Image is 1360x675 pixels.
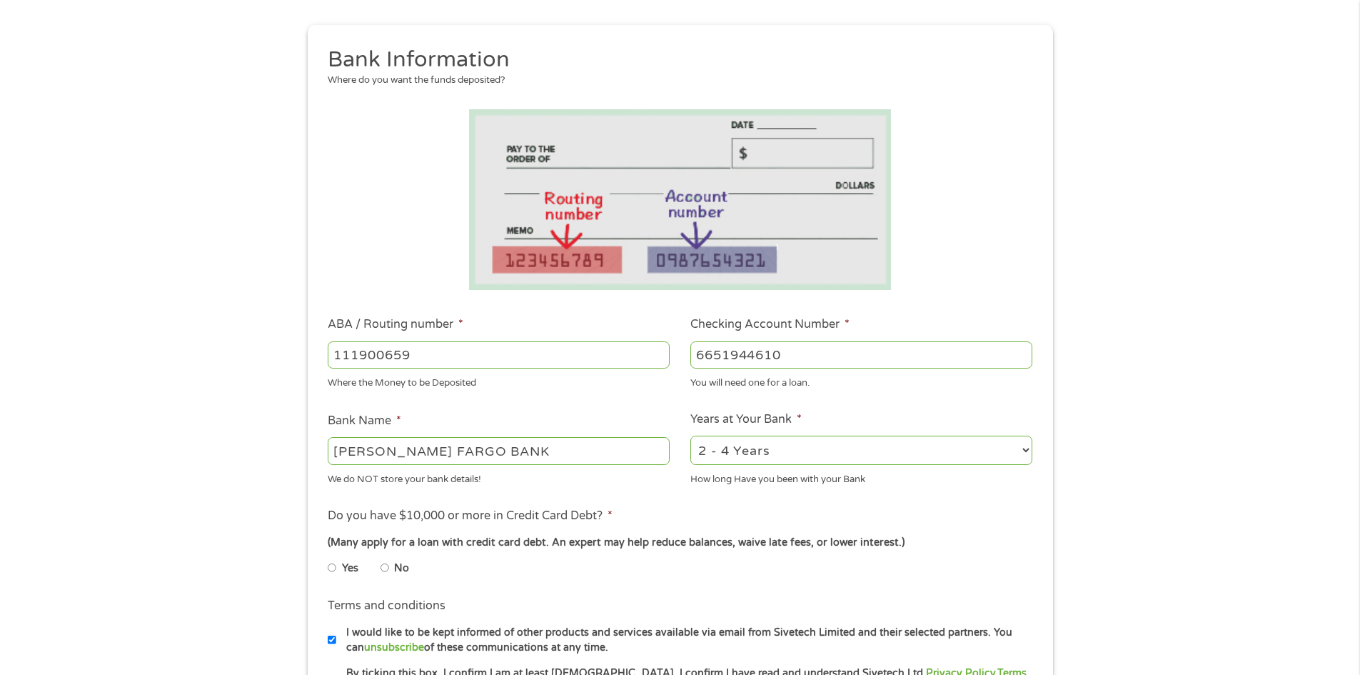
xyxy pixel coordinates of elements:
[328,341,670,369] input: 263177916
[328,467,670,486] div: We do NOT store your bank details!
[328,317,463,332] label: ABA / Routing number
[394,561,409,576] label: No
[364,641,424,654] a: unsubscribe
[690,341,1032,369] input: 345634636
[690,317,850,332] label: Checking Account Number
[328,535,1032,551] div: (Many apply for a loan with credit card debt. An expert may help reduce balances, waive late fees...
[328,414,401,429] label: Bank Name
[690,467,1032,486] div: How long Have you been with your Bank
[328,46,1022,74] h2: Bank Information
[328,371,670,391] div: Where the Money to be Deposited
[690,412,802,427] label: Years at Your Bank
[328,74,1022,88] div: Where do you want the funds deposited?
[336,625,1037,656] label: I would like to be kept informed of other products and services available via email from Sivetech...
[328,599,445,614] label: Terms and conditions
[342,561,358,576] label: Yes
[469,109,892,290] img: Routing number location
[328,509,613,524] label: Do you have $10,000 or more in Credit Card Debt?
[690,371,1032,391] div: You will need one for a loan.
